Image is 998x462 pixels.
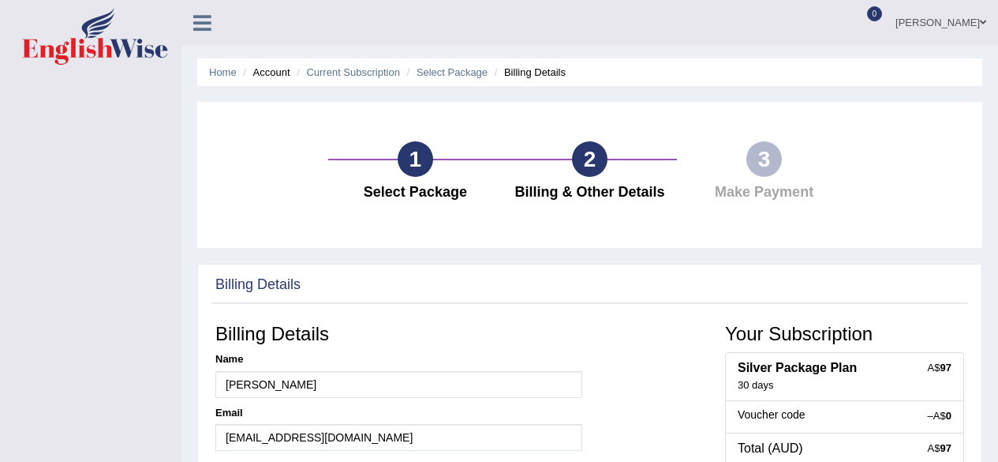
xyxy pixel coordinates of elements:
[738,441,951,456] h4: Total (AUD)
[738,409,951,421] h5: Voucher code
[491,65,566,80] li: Billing Details
[209,66,237,78] a: Home
[215,406,243,420] label: Email
[215,324,582,344] h3: Billing Details
[940,442,951,454] strong: 97
[928,409,951,423] div: –A$
[928,441,951,456] div: A$
[685,185,843,201] h4: Make Payment
[572,141,607,177] div: 2
[306,66,400,78] a: Current Subscription
[928,361,951,375] div: A$
[746,141,782,177] div: 3
[867,6,883,21] span: 0
[738,379,951,393] div: 30 days
[398,141,433,177] div: 1
[940,362,951,374] strong: 97
[336,185,495,201] h4: Select Package
[417,66,488,78] a: Select Package
[215,277,301,293] h2: Billing Details
[510,185,669,201] h4: Billing & Other Details
[215,352,243,366] label: Name
[738,361,857,374] b: Silver Package Plan
[239,65,290,80] li: Account
[725,324,964,344] h3: Your Subscription
[946,410,951,422] strong: 0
